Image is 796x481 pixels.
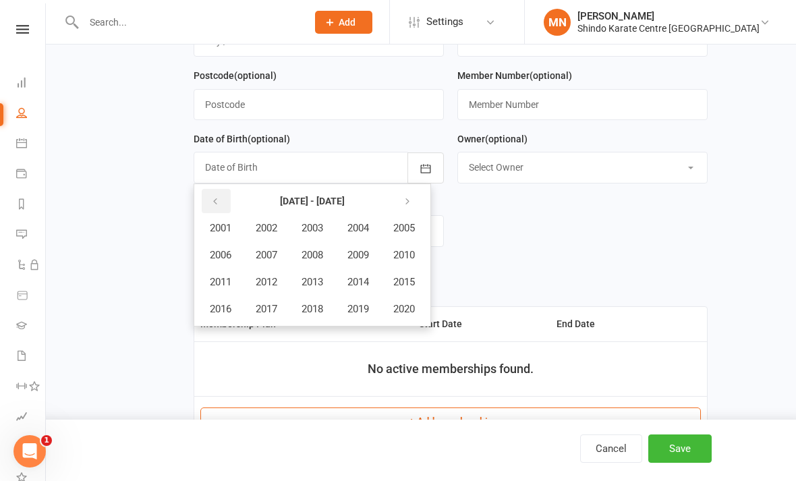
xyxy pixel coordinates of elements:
[290,269,335,295] button: 2013
[336,242,380,268] button: 2009
[550,307,677,341] th: End Date
[16,130,47,160] a: Calendar
[210,249,231,261] span: 2006
[234,70,277,81] spang: (optional)
[244,242,289,268] button: 2007
[336,215,380,241] button: 2004
[457,132,528,146] label: Owner
[413,307,550,341] th: Start Date
[210,303,231,315] span: 2016
[13,435,46,468] iframe: Intercom live chat
[16,403,47,433] a: Assessments
[347,222,369,234] span: 2004
[194,68,277,83] label: Postcode
[280,196,345,206] strong: [DATE] - [DATE]
[256,249,277,261] span: 2007
[302,249,323,261] span: 2008
[200,407,701,436] button: + Add membership
[485,134,528,144] spang: (optional)
[244,215,289,241] button: 2002
[347,276,369,288] span: 2014
[347,249,369,261] span: 2009
[16,160,47,190] a: Payments
[41,435,52,446] span: 1
[382,269,426,295] button: 2015
[194,132,290,146] label: Date of Birth
[648,434,712,463] button: Save
[577,10,760,22] div: [PERSON_NAME]
[336,269,380,295] button: 2014
[393,249,415,261] span: 2010
[426,7,463,37] span: Settings
[290,296,335,322] button: 2018
[210,222,231,234] span: 2001
[530,70,572,81] spang: (optional)
[393,222,415,234] span: 2005
[457,68,572,83] label: Member Number
[290,215,335,241] button: 2003
[393,276,415,288] span: 2015
[315,11,372,34] button: Add
[302,222,323,234] span: 2003
[382,296,426,322] button: 2020
[198,296,243,322] button: 2016
[290,242,335,268] button: 2008
[577,22,760,34] div: Shindo Karate Centre [GEOGRAPHIC_DATA]
[544,9,571,36] div: MN
[16,190,47,221] a: Reports
[210,276,231,288] span: 2011
[244,296,289,322] button: 2017
[194,89,444,120] input: Postcode
[256,222,277,234] span: 2002
[256,276,277,288] span: 2012
[457,89,708,120] input: Member Number
[16,99,47,130] a: People
[580,434,642,463] button: Cancel
[382,242,426,268] button: 2010
[256,303,277,315] span: 2017
[80,13,297,32] input: Search...
[198,242,243,268] button: 2006
[244,269,289,295] button: 2012
[347,303,369,315] span: 2019
[248,134,290,144] spang: (optional)
[194,341,707,396] td: No active memberships found.
[336,296,380,322] button: 2019
[393,303,415,315] span: 2020
[16,281,47,312] a: Product Sales
[198,215,243,241] button: 2001
[339,17,356,28] span: Add
[302,276,323,288] span: 2013
[302,303,323,315] span: 2018
[16,69,47,99] a: Dashboard
[198,269,243,295] button: 2011
[382,215,426,241] button: 2005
